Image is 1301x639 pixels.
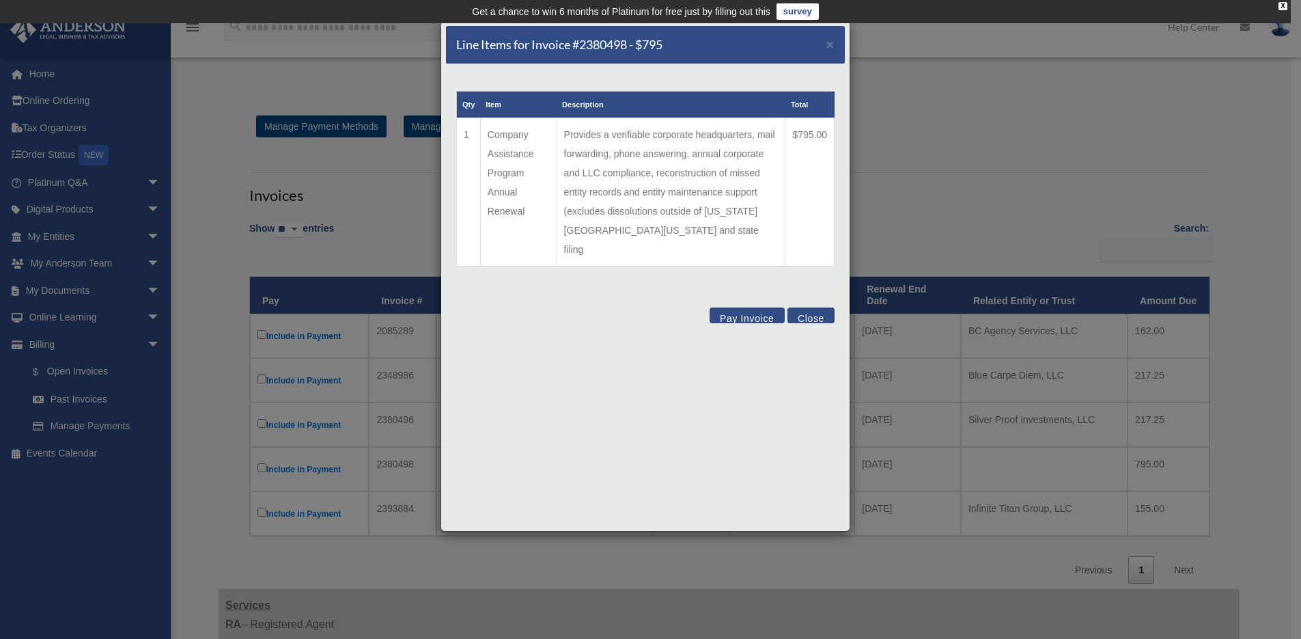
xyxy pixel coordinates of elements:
th: Total [785,92,835,118]
button: Pay Invoice [710,308,785,323]
td: $795.00 [785,118,835,267]
a: survey [777,3,819,20]
td: 1 [457,118,481,267]
div: Get a chance to win 6 months of Platinum for free just by filling out this [472,3,770,20]
th: Qty [457,92,481,118]
span: × [826,36,835,52]
th: Description [557,92,785,118]
h5: Line Items for Invoice #2380498 - $795 [456,36,662,53]
td: Provides a verifiable corporate headquarters, mail forwarding, phone answering, annual corporate ... [557,118,785,267]
button: Close [787,308,835,323]
td: Company Assistance Program Annual Renewal [480,118,557,267]
button: Close [826,37,835,51]
div: close [1278,2,1287,10]
th: Item [480,92,557,118]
